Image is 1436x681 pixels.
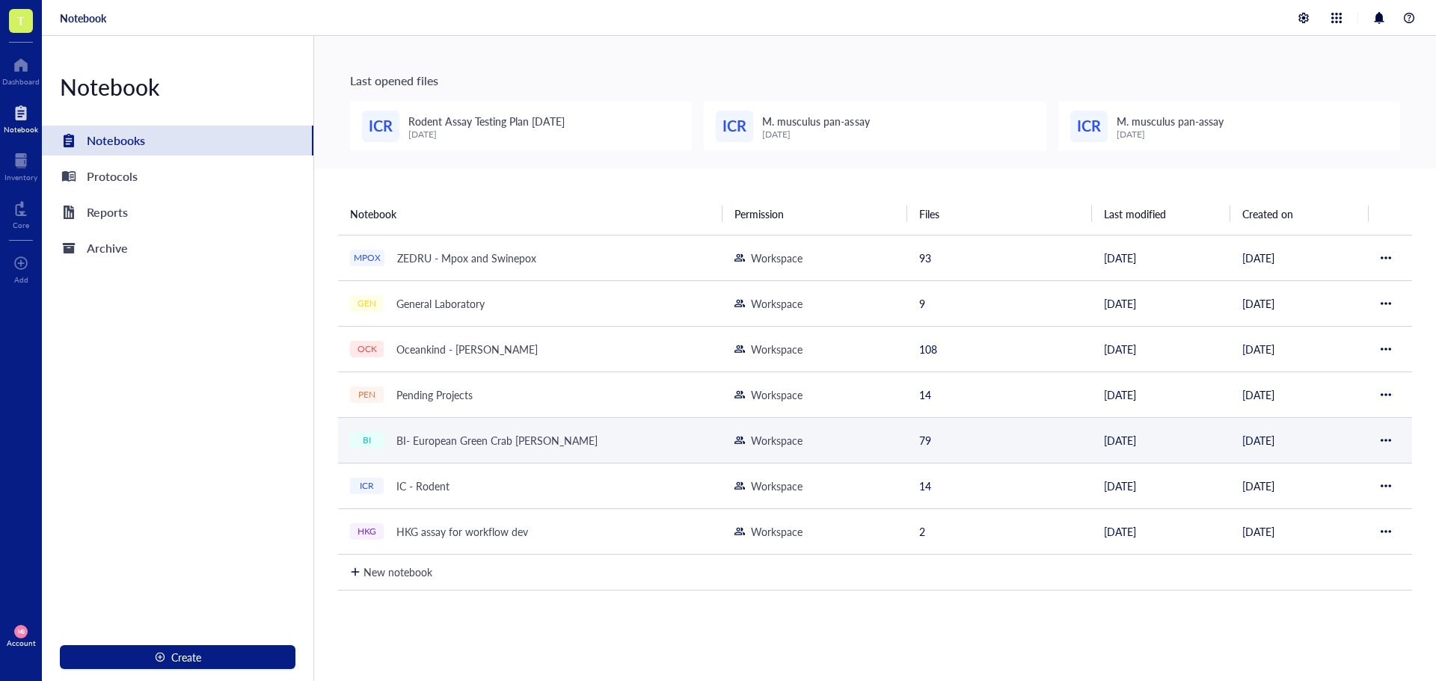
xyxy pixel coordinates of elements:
span: M. musculus pan-assay [1117,114,1224,129]
span: ICR [369,114,393,138]
th: Permission [722,193,907,235]
th: Notebook [338,193,722,235]
td: [DATE] [1230,508,1369,554]
div: BI- European Green Crab [PERSON_NAME] [390,430,604,451]
div: Workspace [751,478,803,494]
a: Protocols [42,161,313,191]
div: Pending Projects [390,384,479,405]
td: 9 [907,280,1092,326]
div: Account [7,638,36,647]
td: 108 [907,326,1092,372]
div: Workspace [751,432,803,449]
div: Workspace [751,386,803,403]
td: 79 [907,417,1092,463]
div: Dashboard [2,77,40,86]
td: [DATE] [1092,463,1230,508]
div: ZEDRU - Mpox and Swinepox [390,247,543,268]
td: [DATE] [1092,372,1230,417]
th: Last modified [1092,193,1230,235]
div: IC - Rodent [390,475,456,496]
span: Rodent Assay Testing Plan [DATE] [408,114,565,129]
div: Notebook [42,72,313,102]
a: Inventory [4,149,37,182]
div: Reports [87,202,128,223]
div: [DATE] [408,129,565,140]
span: MB [17,629,24,635]
a: Notebook [60,11,106,25]
div: Oceankind - [PERSON_NAME] [390,339,544,360]
td: [DATE] [1092,417,1230,463]
div: Last opened files [350,72,1400,90]
span: Create [171,651,201,663]
td: [DATE] [1230,235,1369,280]
div: [DATE] [762,129,869,140]
span: ICR [722,114,746,138]
div: Core [13,221,29,229]
span: T [17,11,25,30]
div: Workspace [751,523,803,540]
div: Inventory [4,173,37,182]
span: M. musculus pan-assay [762,114,869,129]
td: [DATE] [1230,326,1369,372]
a: Archive [42,233,313,263]
span: ICR [1077,114,1101,138]
td: [DATE] [1092,235,1230,280]
div: HKG assay for workflow dev [390,521,535,542]
div: New notebook [363,564,432,580]
div: [DATE] [1117,129,1224,140]
a: Core [13,197,29,229]
td: 14 [907,372,1092,417]
a: Notebooks [42,126,313,155]
td: [DATE] [1230,417,1369,463]
div: Protocols [87,166,138,187]
a: Dashboard [2,53,40,86]
td: [DATE] [1230,372,1369,417]
td: [DATE] [1092,508,1230,554]
td: 2 [907,508,1092,554]
a: Reports [42,197,313,227]
a: Notebook [4,101,38,134]
div: Workspace [751,250,803,266]
button: Create [60,645,295,669]
div: Add [14,275,28,284]
td: [DATE] [1092,280,1230,326]
div: Archive [87,238,128,259]
div: Workspace [751,295,803,312]
td: 93 [907,235,1092,280]
th: Files [907,193,1092,235]
td: [DATE] [1230,463,1369,508]
td: [DATE] [1092,326,1230,372]
td: 14 [907,463,1092,508]
div: General Laboratory [390,293,491,314]
div: Notebooks [87,130,145,151]
td: [DATE] [1230,280,1369,326]
th: Created on [1230,193,1369,235]
div: Notebook [4,125,38,134]
div: Workspace [751,341,803,357]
